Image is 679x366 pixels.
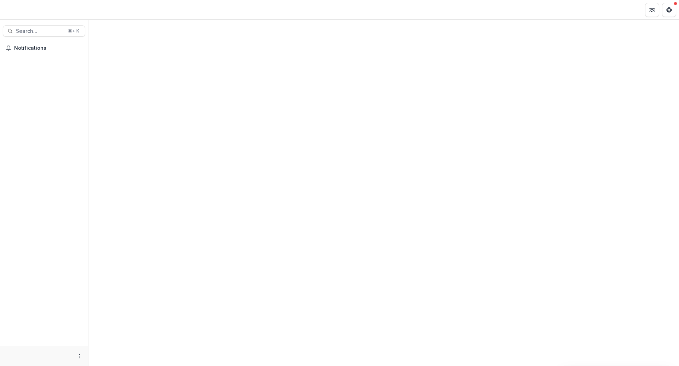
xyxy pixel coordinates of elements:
[91,5,121,15] nav: breadcrumb
[66,27,81,35] div: ⌘ + K
[3,25,85,37] button: Search...
[662,3,676,17] button: Get Help
[3,42,85,54] button: Notifications
[14,45,82,51] span: Notifications
[16,28,64,34] span: Search...
[75,352,84,360] button: More
[645,3,659,17] button: Partners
